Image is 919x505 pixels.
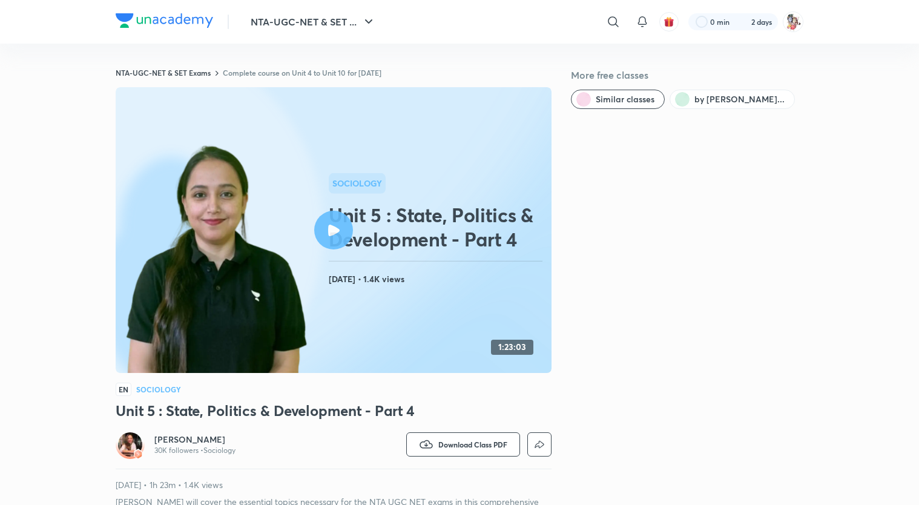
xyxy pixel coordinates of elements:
[737,16,749,28] img: streak
[154,446,236,455] p: 30K followers • Sociology
[783,12,803,32] img: Sneha Srivastava
[118,432,142,457] img: Avatar
[116,383,131,396] span: EN
[116,13,213,31] a: Company Logo
[596,93,654,105] span: Similar classes
[498,342,526,352] h4: 1:23:03
[659,12,679,31] button: avatar
[694,93,785,105] span: by Antara Chakrabarty
[664,16,674,27] img: avatar
[116,430,145,459] a: Avatarbadge
[571,90,665,109] button: Similar classes
[116,401,552,420] h3: Unit 5 : State, Politics & Development - Part 4
[406,432,520,457] button: Download Class PDF
[243,10,383,34] button: NTA-UGC-NET & SET ...
[438,440,507,449] span: Download Class PDF
[136,386,180,393] h4: Sociology
[670,90,795,109] button: by Antara Chakrabarty
[116,68,211,78] a: NTA-UGC-NET & SET Exams
[134,450,142,458] img: badge
[223,68,381,78] a: Complete course on Unit 4 to Unit 10 for [DATE]
[571,68,803,82] h5: More free classes
[154,434,236,446] a: [PERSON_NAME]
[116,13,213,28] img: Company Logo
[329,203,547,251] h2: Unit 5 : State, Politics & Development - Part 4
[329,271,547,287] h4: [DATE] • 1.4K views
[116,479,552,491] p: [DATE] • 1h 23m • 1.4K views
